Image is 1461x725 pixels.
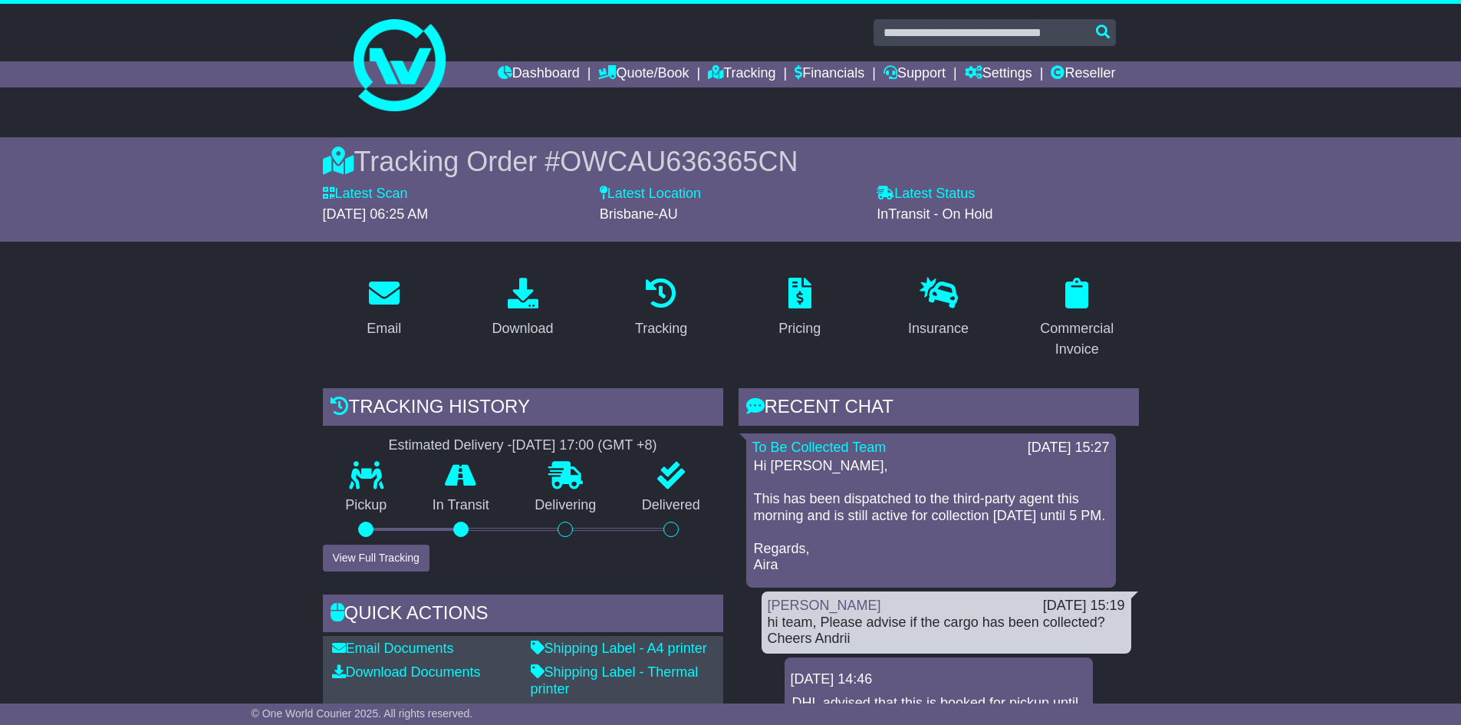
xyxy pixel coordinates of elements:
[323,145,1139,178] div: Tracking Order #
[323,186,408,203] label: Latest Scan
[323,595,723,636] div: Quick Actions
[625,272,697,344] a: Tracking
[512,497,620,514] p: Delivering
[1028,440,1110,456] div: [DATE] 15:27
[323,388,723,430] div: Tracking history
[323,206,429,222] span: [DATE] 06:25 AM
[1015,272,1139,365] a: Commercial Invoice
[600,186,701,203] label: Latest Location
[884,61,946,87] a: Support
[778,318,821,339] div: Pricing
[619,497,723,514] p: Delivered
[898,272,979,344] a: Insurance
[492,318,553,339] div: Download
[1051,61,1115,87] a: Reseller
[768,272,831,344] a: Pricing
[752,440,887,455] a: To Be Collected Team
[482,272,563,344] a: Download
[795,61,864,87] a: Financials
[635,318,687,339] div: Tracking
[332,664,481,680] a: Download Documents
[965,61,1032,87] a: Settings
[560,146,798,177] span: OWCAU636365CN
[791,671,1087,688] div: [DATE] 14:46
[739,388,1139,430] div: RECENT CHAT
[323,497,410,514] p: Pickup
[877,206,992,222] span: InTransit - On Hold
[512,437,657,454] div: [DATE] 17:00 (GMT +8)
[498,61,580,87] a: Dashboard
[877,186,975,203] label: Latest Status
[410,497,512,514] p: In Transit
[323,545,429,572] button: View Full Tracking
[332,641,454,656] a: Email Documents
[323,437,723,454] div: Estimated Delivery -
[1025,318,1129,360] div: Commercial Invoice
[708,61,775,87] a: Tracking
[754,458,1108,574] p: Hi [PERSON_NAME], This has been dispatched to the third-party agent this morning and is still act...
[367,318,401,339] div: Email
[768,615,1125,648] div: hi team, Please advise if the cargo has been collected? Cheers Andrii
[531,641,707,656] a: Shipping Label - A4 printer
[252,707,473,720] span: © One World Courier 2025. All rights reserved.
[531,664,699,697] a: Shipping Label - Thermal printer
[357,272,411,344] a: Email
[908,318,969,339] div: Insurance
[768,598,881,613] a: [PERSON_NAME]
[600,206,678,222] span: Brisbane-AU
[598,61,689,87] a: Quote/Book
[1043,598,1125,615] div: [DATE] 15:19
